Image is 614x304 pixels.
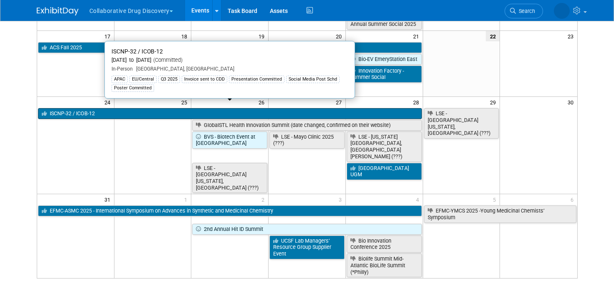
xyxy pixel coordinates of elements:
span: 28 [412,97,423,107]
a: UCSF Lab Managers’ Resource Group Supplier Event [269,236,345,259]
span: 30 [567,97,577,107]
a: Innovation Factory - Summer Social [347,66,422,83]
span: 20 [335,31,345,41]
a: Bio-EV EmeryStation East [347,54,422,65]
div: [DATE] to [DATE] [112,57,348,64]
span: 6 [570,194,577,205]
a: Bio Innovation Conference 2025 [347,236,422,253]
a: EFMC-ASMC 2025 - International Symposium on Advances in Synthetic and Medicinal Chemistry [38,205,422,216]
span: Search [516,8,535,14]
span: 31 [104,194,114,205]
a: Biolife Summit Mid-Atlantic BioLife Summit (*Philly) [347,253,422,277]
span: 17 [104,31,114,41]
div: Social Media Post Schd [286,76,340,83]
span: In-Person [112,66,133,72]
span: ISCNP-32 / ICOB-12 [112,48,163,55]
span: 3 [338,194,345,205]
a: BVS - Biotech Event at [GEOGRAPHIC_DATA] [192,132,267,149]
div: Invoice sent to CDD [182,76,227,83]
img: Katarina Vucetic [554,3,570,19]
a: LSE - [GEOGRAPHIC_DATA][US_STATE], [GEOGRAPHIC_DATA] (???) [192,163,267,193]
span: 1 [183,194,191,205]
div: Poster Committed [112,84,154,92]
a: ISCNP-32 / ICOB-12 [38,108,422,119]
span: 4 [415,194,423,205]
span: 26 [258,97,268,107]
span: 23 [567,31,577,41]
span: (Committed) [151,57,183,63]
a: Search [505,4,543,18]
div: EU/Central [129,76,157,83]
span: 27 [335,97,345,107]
span: 19 [258,31,268,41]
span: 21 [412,31,423,41]
span: 25 [180,97,191,107]
span: 29 [489,97,500,107]
img: ExhibitDay [37,7,79,15]
span: [GEOGRAPHIC_DATA], [GEOGRAPHIC_DATA] [133,66,234,72]
a: EFMC-YMCS 2025 -Young Medicinal Chemists’ Symposium [424,205,576,223]
div: Presentation Committed [229,76,284,83]
a: ACS Fall 2025 [38,42,422,53]
a: GlobalSTL Health Innovation Summit (date changed, confirmed on their website) [192,120,421,131]
span: 18 [180,31,191,41]
a: LSE - [US_STATE][GEOGRAPHIC_DATA], [GEOGRAPHIC_DATA][PERSON_NAME] (???) [347,132,422,162]
a: LSE - Mayo Clinic 2025 (???) [269,132,345,149]
span: 22 [486,31,500,41]
a: LSE - [GEOGRAPHIC_DATA][US_STATE], [GEOGRAPHIC_DATA] (???) [424,108,499,139]
div: APAC [112,76,128,83]
div: Q3 2025 [158,76,180,83]
a: 2nd Annual Hit ID Summit [192,224,421,235]
span: 2 [261,194,268,205]
span: 5 [492,194,500,205]
span: 24 [104,97,114,107]
a: [GEOGRAPHIC_DATA] UGM [347,163,422,180]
